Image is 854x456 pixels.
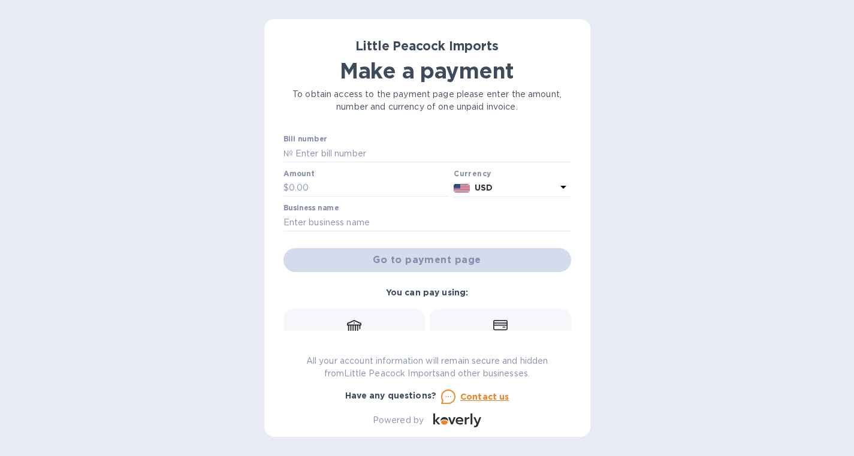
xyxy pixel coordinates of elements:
label: Amount [283,170,314,177]
b: Currency [454,169,491,178]
p: $ [283,182,289,194]
p: № [283,147,293,160]
p: All your account information will remain secure and hidden from Little Peacock Imports and other ... [283,355,571,380]
label: Business name [283,205,339,212]
label: Bill number [283,136,327,143]
u: Contact us [460,392,509,401]
p: To obtain access to the payment page please enter the amount, number and currency of one unpaid i... [283,88,571,113]
b: USD [475,183,493,192]
input: Enter bill number [293,144,571,162]
b: Little Peacock Imports [355,38,498,53]
b: Have any questions? [345,391,437,400]
h1: Make a payment [283,58,571,83]
input: Enter business name [283,213,571,231]
input: 0.00 [289,179,449,197]
b: You can pay using: [386,288,468,297]
p: Powered by [373,414,424,427]
img: USD [454,184,470,192]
